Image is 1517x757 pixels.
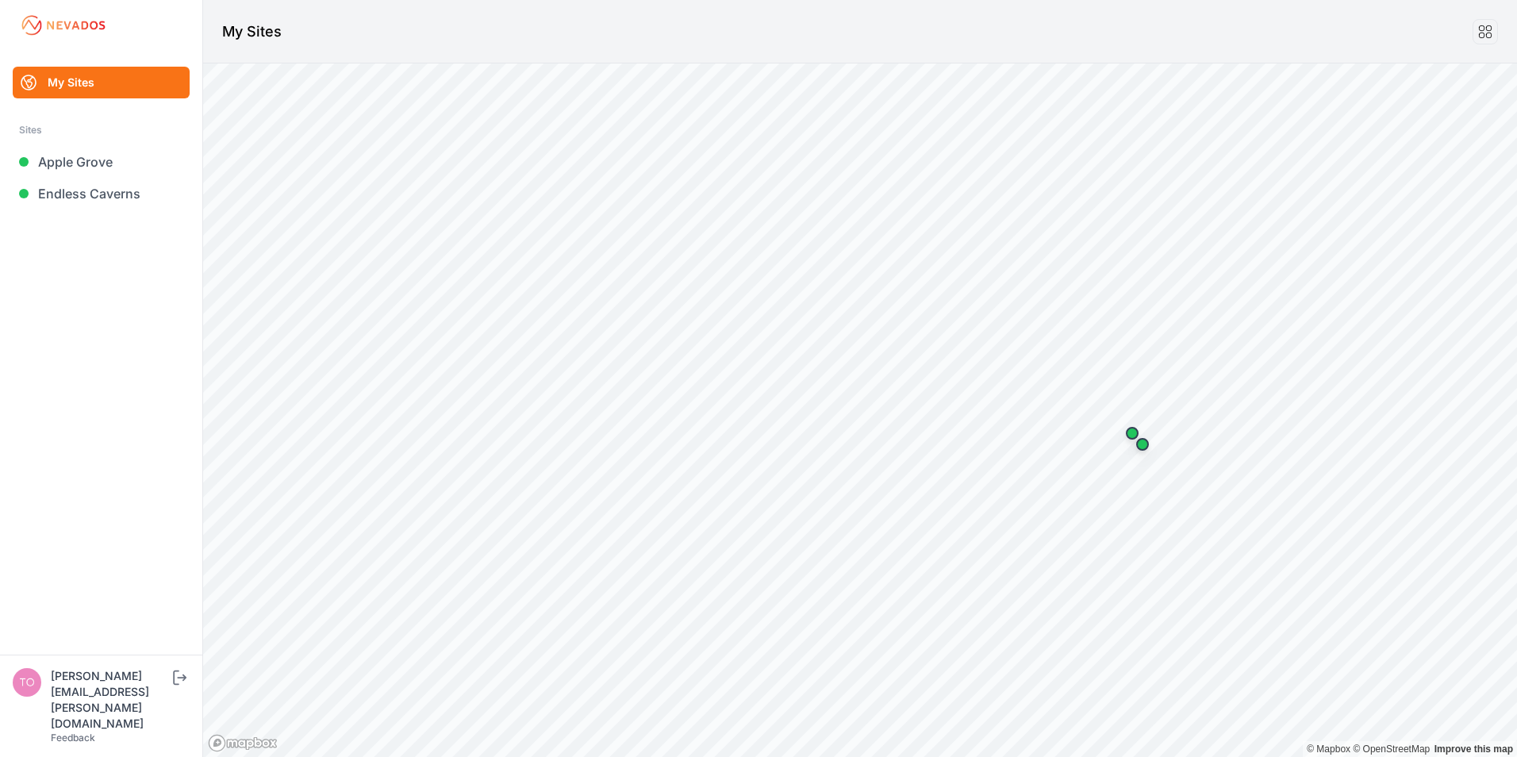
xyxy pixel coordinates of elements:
[222,21,282,43] h1: My Sites
[13,67,190,98] a: My Sites
[51,668,170,732] div: [PERSON_NAME][EMAIL_ADDRESS][PERSON_NAME][DOMAIN_NAME]
[1434,744,1513,755] a: Map feedback
[19,121,183,140] div: Sites
[13,178,190,209] a: Endless Caverns
[208,734,278,752] a: Mapbox logo
[1307,744,1350,755] a: Mapbox
[13,146,190,178] a: Apple Grove
[1116,417,1148,449] div: Map marker
[13,668,41,697] img: tomasz.barcz@energix-group.com
[1353,744,1430,755] a: OpenStreetMap
[19,13,108,38] img: Nevados
[203,63,1517,757] canvas: Map
[51,732,95,744] a: Feedback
